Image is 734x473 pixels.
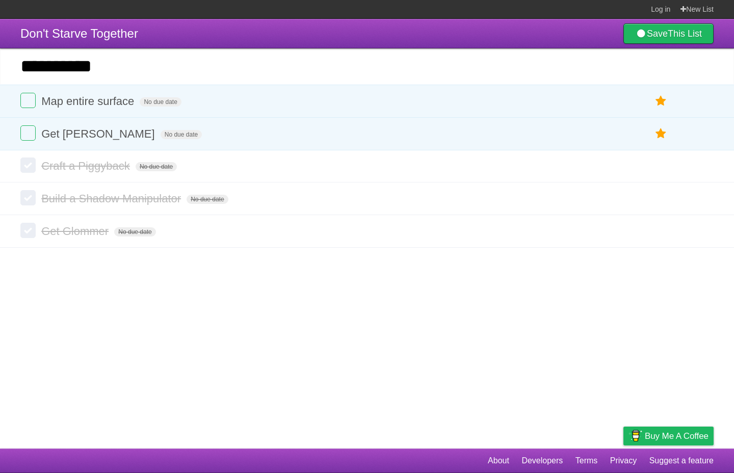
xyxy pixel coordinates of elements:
[20,125,36,141] label: Done
[136,162,177,171] span: No due date
[488,451,509,470] a: About
[623,23,714,44] a: SaveThis List
[645,427,709,445] span: Buy me a coffee
[628,427,642,444] img: Buy me a coffee
[41,95,137,108] span: Map entire surface
[610,451,637,470] a: Privacy
[20,190,36,205] label: Done
[41,160,133,172] span: Craft a Piggyback
[623,427,714,445] a: Buy me a coffee
[668,29,702,39] b: This List
[649,451,714,470] a: Suggest a feature
[20,157,36,173] label: Done
[651,125,671,142] label: Star task
[20,27,138,40] span: Don't Starve Together
[41,127,158,140] span: Get [PERSON_NAME]
[41,225,111,238] span: Get Glommer
[140,97,181,107] span: No due date
[651,93,671,110] label: Star task
[187,195,228,204] span: No due date
[161,130,202,139] span: No due date
[20,223,36,238] label: Done
[41,192,183,205] span: Build a Shadow Manipulator
[521,451,563,470] a: Developers
[575,451,598,470] a: Terms
[20,93,36,108] label: Done
[114,227,155,236] span: No due date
